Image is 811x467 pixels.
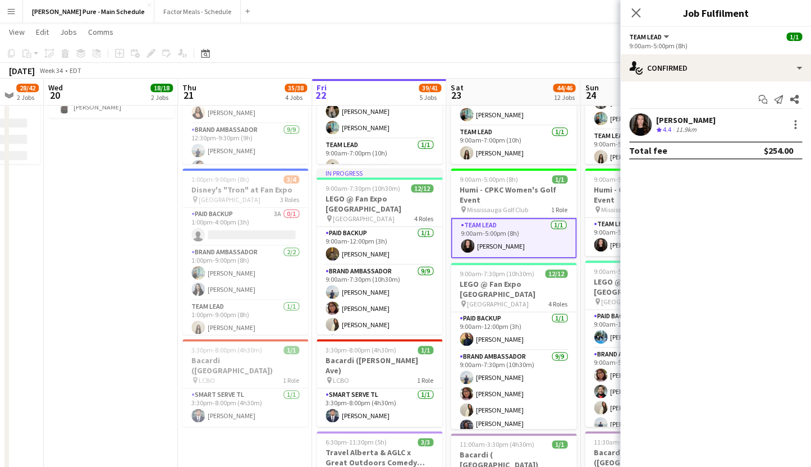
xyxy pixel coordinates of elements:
[182,300,308,338] app-card-role: Team Lead1/11:00pm-9:00pm (8h)[PERSON_NAME]
[37,66,65,75] span: Week 34
[460,175,518,184] span: 9:00am-5:00pm (8h)
[47,89,63,102] span: 20
[449,89,463,102] span: 23
[451,218,576,258] app-card-role: Team Lead1/19:00am-5:00pm (8h)[PERSON_NAME]
[467,300,529,308] span: [GEOGRAPHIC_DATA]
[585,218,711,256] app-card-role: Team Lead1/19:00am-5:00pm (8h)[PERSON_NAME]
[182,339,308,427] app-job-card: 3:30pm-8:00pm (4h30m)1/1Bacardi ([GEOGRAPHIC_DATA]) LCBO1 RoleSmart Serve TL1/13:30pm-8:00pm (4h3...
[317,355,442,376] h3: Bacardi ([PERSON_NAME] Ave)
[548,300,567,308] span: 4 Roles
[418,438,433,446] span: 3/3
[317,168,442,335] app-job-card: In progress9:00am-7:30pm (10h30m)12/12LEGO @ Fan Expo [GEOGRAPHIC_DATA] [GEOGRAPHIC_DATA]4 RolesP...
[451,185,576,205] h3: Humi - CPKC Women's Golf Event
[620,6,811,20] h3: Job Fulfilment
[182,388,308,427] app-card-role: Smart Serve TL1/13:30pm-8:00pm (4h30m)[PERSON_NAME]
[151,93,172,102] div: 2 Jobs
[191,175,249,184] span: 1:00pm-9:00pm (8h)
[585,130,711,168] app-card-role: Team Lead1/19:00am-5:00pm (8h)[PERSON_NAME]
[551,205,567,214] span: 1 Role
[467,205,528,214] span: Mississauga Golf Club
[283,376,299,384] span: 1 Role
[414,214,433,223] span: 4 Roles
[583,89,598,102] span: 24
[451,126,576,164] app-card-role: Team Lead1/19:00am-7:00pm (10h)[PERSON_NAME]
[451,279,576,299] h3: LEGO @ Fan Expo [GEOGRAPHIC_DATA]
[182,355,308,376] h3: Bacardi ([GEOGRAPHIC_DATA])
[182,168,308,335] app-job-card: 1:00pm-9:00pm (8h)3/4Disney's "Tron" at Fan Expo [GEOGRAPHIC_DATA]3 RolesPaid Backup3A0/11:00pm-4...
[553,93,575,102] div: 12 Jobs
[9,65,35,76] div: [DATE]
[419,84,441,92] span: 39/41
[594,267,665,276] span: 9:00am-5:30pm (8h30m)
[451,168,576,258] div: 9:00am-5:00pm (8h)1/1Humi - CPKC Women's Golf Event Mississauga Golf Club1 RoleTeam Lead1/19:00am...
[285,93,306,102] div: 4 Jobs
[317,168,442,177] div: In progress
[656,115,716,125] div: [PERSON_NAME]
[601,297,663,306] span: [GEOGRAPHIC_DATA]
[585,185,711,205] h3: Humi - CPKC Women's Golf Event
[333,214,395,223] span: [GEOGRAPHIC_DATA]
[419,93,441,102] div: 5 Jobs
[88,27,113,37] span: Comms
[283,346,299,354] span: 1/1
[182,83,196,93] span: Thu
[317,139,442,177] app-card-role: Team Lead1/19:00am-7:00pm (10h)[PERSON_NAME]
[451,312,576,350] app-card-role: Paid Backup1/19:00am-12:00pm (3h)[PERSON_NAME]
[9,27,25,37] span: View
[182,208,308,246] app-card-role: Paid Backup3A0/11:00pm-4:00pm (3h)
[418,346,433,354] span: 1/1
[326,438,387,446] span: 6:30pm-11:30pm (5h)
[601,205,662,214] span: Mississauga Golf Club
[333,376,349,384] span: LCBO
[451,83,463,93] span: Sat
[585,83,598,93] span: Sun
[182,185,308,195] h3: Disney's "Tron" at Fan Expo
[594,438,668,446] span: 11:30am-4:00pm (4h30m)
[70,66,81,75] div: EDT
[84,25,118,39] a: Comms
[56,25,81,39] a: Jobs
[317,265,442,437] app-card-role: Brand Ambassador9/99:00am-7:30pm (10h30m)[PERSON_NAME][PERSON_NAME][PERSON_NAME]
[553,84,575,92] span: 44/46
[620,54,811,81] div: Confirmed
[326,184,400,193] span: 9:00am-7:30pm (10h30m)
[317,388,442,427] app-card-role: Smart Serve TL1/13:30pm-8:00pm (4h30m)[PERSON_NAME]
[585,277,711,297] h3: LEGO @ Fan Expo [GEOGRAPHIC_DATA]
[552,440,567,448] span: 1/1
[317,227,442,265] app-card-role: Paid Backup1/19:00am-12:00pm (3h)[PERSON_NAME]
[4,25,29,39] a: View
[585,168,711,256] app-job-card: 9:00am-5:00pm (8h)1/1Humi - CPKC Women's Golf Event Mississauga Golf Club1 RoleTeam Lead1/19:00am...
[191,346,262,354] span: 3:30pm-8:00pm (4h30m)
[451,263,576,429] app-job-card: 9:00am-7:30pm (10h30m)12/12LEGO @ Fan Expo [GEOGRAPHIC_DATA] [GEOGRAPHIC_DATA]4 RolesPaid Backup1...
[150,84,173,92] span: 18/18
[182,123,308,295] app-card-role: Brand Ambassador9/912:30pm-9:30pm (9h)[PERSON_NAME][PERSON_NAME]
[285,84,307,92] span: 35/38
[585,260,711,427] app-job-card: 9:00am-5:30pm (8h30m)12/12LEGO @ Fan Expo [GEOGRAPHIC_DATA] [GEOGRAPHIC_DATA]4 RolesPaid Backup1/...
[594,175,652,184] span: 9:00am-5:00pm (8h)
[17,93,38,102] div: 2 Jobs
[629,42,802,50] div: 9:00am-5:00pm (8h)
[663,125,671,134] span: 4.4
[283,175,299,184] span: 3/4
[280,195,299,204] span: 3 Roles
[315,89,327,102] span: 22
[629,33,671,41] button: Team Lead
[36,27,49,37] span: Edit
[326,346,396,354] span: 3:30pm-8:00pm (4h30m)
[48,83,63,93] span: Wed
[317,339,442,427] app-job-card: 3:30pm-8:00pm (4h30m)1/1Bacardi ([PERSON_NAME] Ave) LCBO1 RoleSmart Serve TL1/13:30pm-8:00pm (4h3...
[31,25,53,39] a: Edit
[764,145,793,156] div: $254.00
[417,376,433,384] span: 1 Role
[60,27,77,37] span: Jobs
[154,1,241,22] button: Factor Meals - Schedule
[629,33,662,41] span: Team Lead
[16,84,39,92] span: 28/42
